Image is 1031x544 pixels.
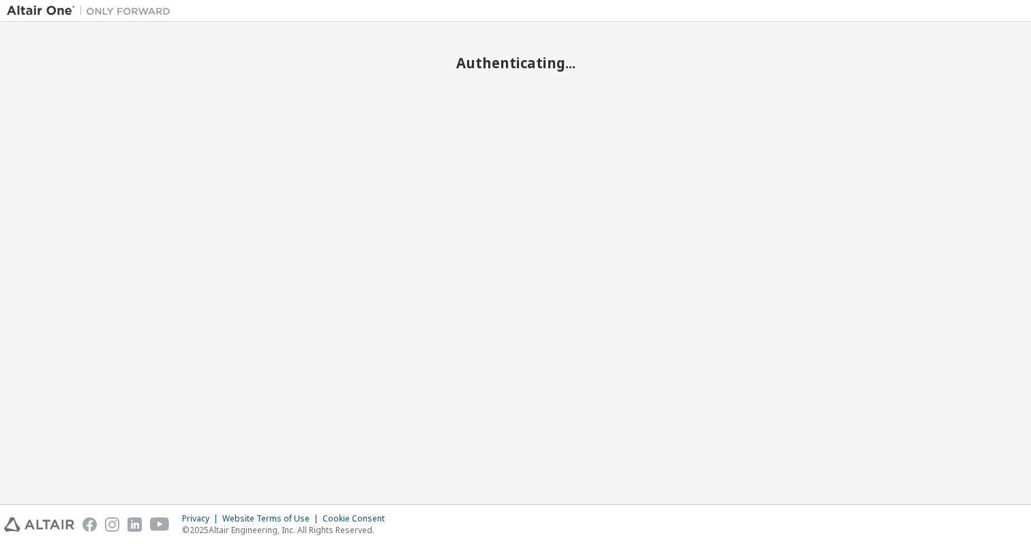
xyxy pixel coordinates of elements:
[182,524,393,536] p: © 2025 Altair Engineering, Inc. All Rights Reserved.
[222,513,323,524] div: Website Terms of Use
[7,54,1024,72] h2: Authenticating...
[4,517,74,532] img: altair_logo.svg
[7,4,177,18] img: Altair One
[150,517,170,532] img: youtube.svg
[128,517,142,532] img: linkedin.svg
[323,513,393,524] div: Cookie Consent
[83,517,97,532] img: facebook.svg
[182,513,222,524] div: Privacy
[105,517,119,532] img: instagram.svg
